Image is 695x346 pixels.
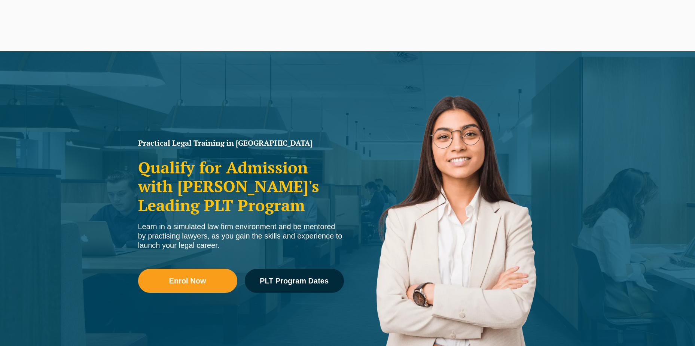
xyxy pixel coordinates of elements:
[138,222,344,250] div: Learn in a simulated law firm environment and be mentored by practising lawyers, as you gain the ...
[245,269,344,293] a: PLT Program Dates
[138,139,344,147] h1: Practical Legal Training in [GEOGRAPHIC_DATA]
[260,277,329,285] span: PLT Program Dates
[138,269,237,293] a: Enrol Now
[138,158,344,215] h2: Qualify for Admission with [PERSON_NAME]'s Leading PLT Program
[169,277,206,285] span: Enrol Now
